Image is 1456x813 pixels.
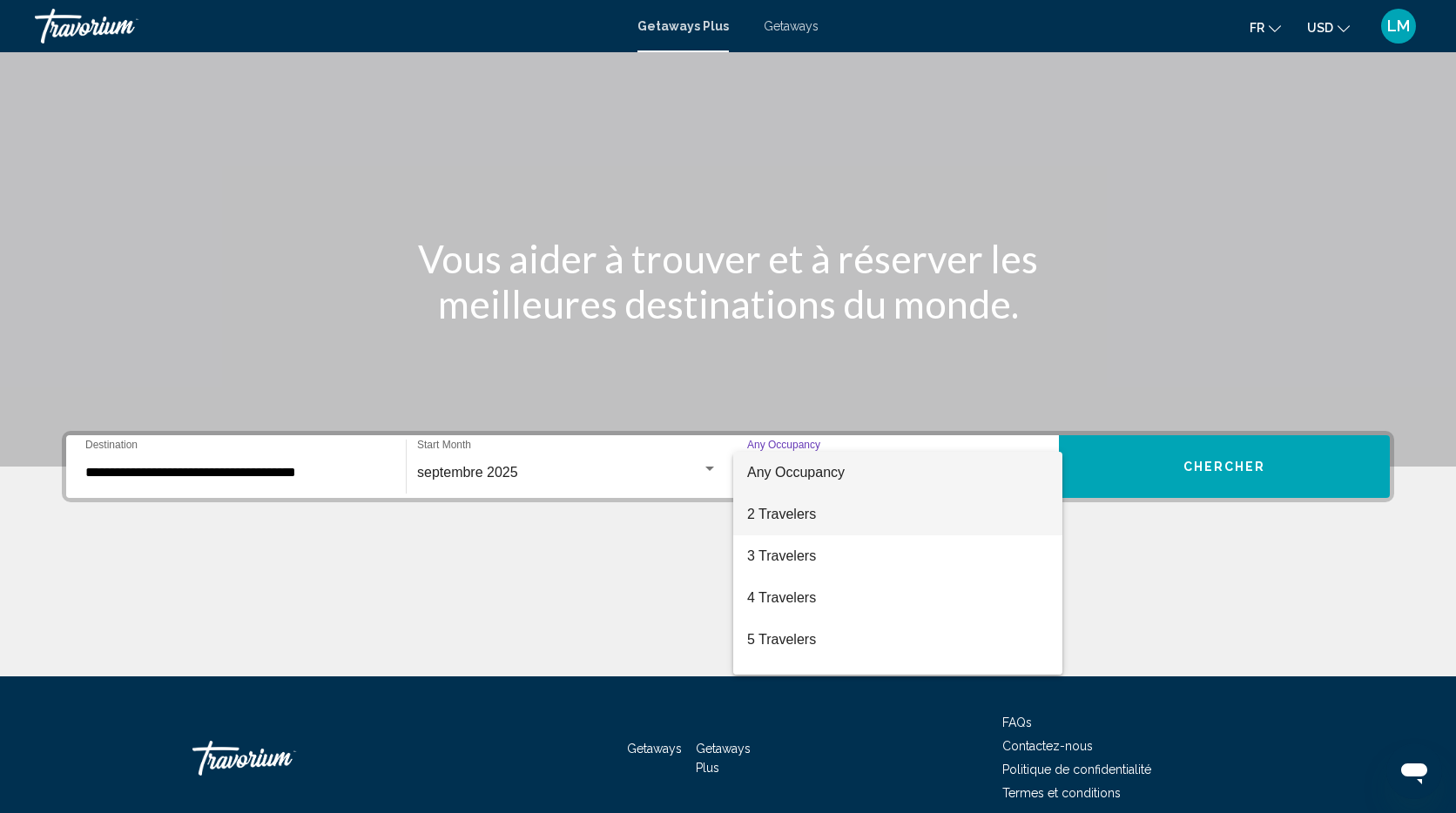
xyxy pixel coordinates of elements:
[1386,743,1442,799] iframe: Bouton de lancement de la fenêtre de messagerie
[747,661,1048,702] span: 6 Travelers
[747,494,1048,535] span: 2 Travelers
[747,465,845,480] span: Any Occupancy
[747,577,1048,619] span: 4 Travelers
[747,535,1048,577] span: 3 Travelers
[747,619,1048,661] span: 5 Travelers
